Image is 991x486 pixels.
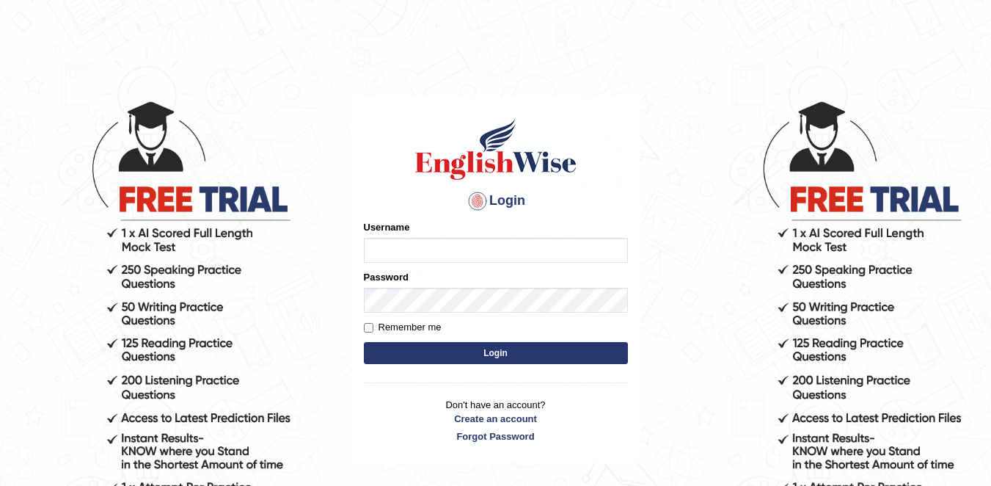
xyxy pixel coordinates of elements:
label: Username [364,220,410,234]
p: Don't have an account? [364,398,628,443]
h4: Login [364,189,628,213]
a: Create an account [364,412,628,426]
button: Login [364,342,628,364]
label: Password [364,270,409,284]
a: Forgot Password [364,429,628,443]
label: Remember me [364,320,442,335]
input: Remember me [364,323,373,333]
img: Logo of English Wise sign in for intelligent practice with AI [412,116,579,182]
